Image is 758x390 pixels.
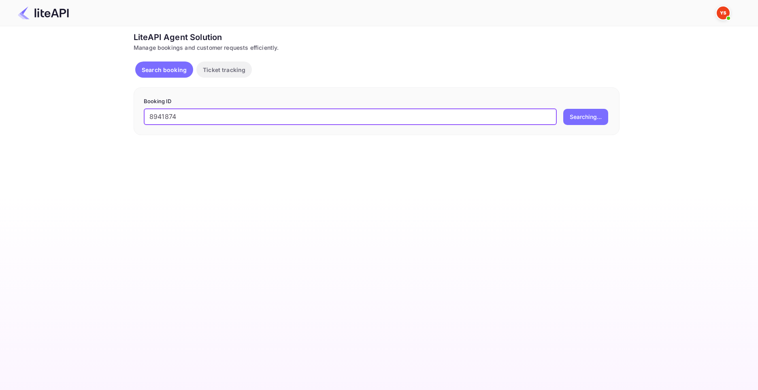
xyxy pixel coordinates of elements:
button: Searching... [563,109,608,125]
p: Ticket tracking [203,66,245,74]
p: Search booking [142,66,187,74]
input: Enter Booking ID (e.g., 63782194) [144,109,557,125]
div: Manage bookings and customer requests efficiently. [134,43,620,52]
img: Yandex Support [717,6,730,19]
img: LiteAPI Logo [18,6,69,19]
div: LiteAPI Agent Solution [134,31,620,43]
p: Booking ID [144,97,609,106]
